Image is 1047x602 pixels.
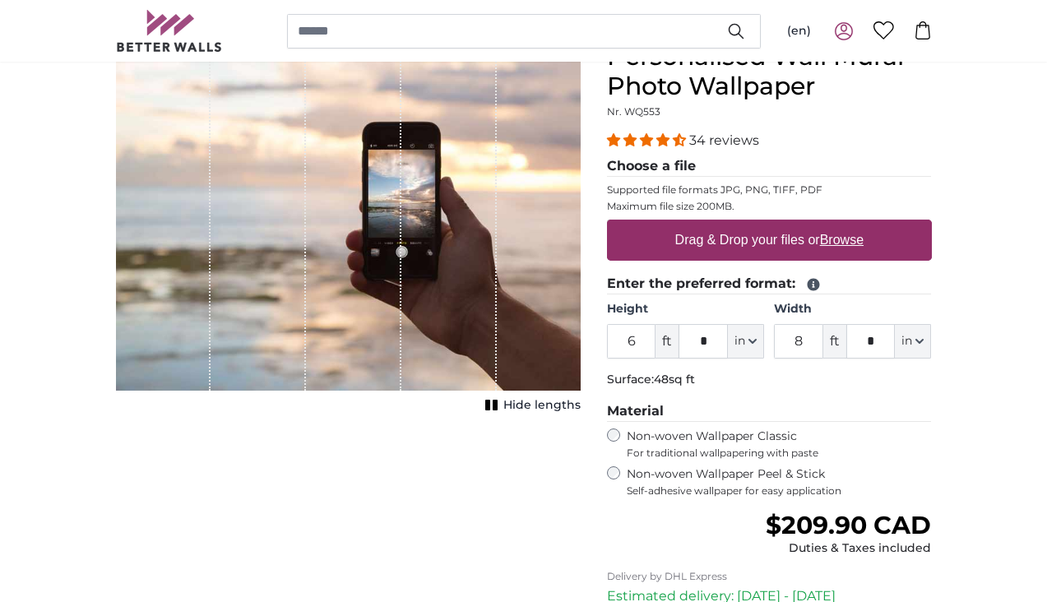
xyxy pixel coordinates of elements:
span: 4.32 stars [607,132,689,148]
p: Delivery by DHL Express [607,570,932,583]
span: 34 reviews [689,132,759,148]
span: Nr. WQ553 [607,105,660,118]
div: 1 of 1 [116,42,581,417]
div: Duties & Taxes included [766,540,931,557]
span: 48sq ft [654,372,695,387]
span: $209.90 CAD [766,510,931,540]
p: Supported file formats JPG, PNG, TIFF, PDF [607,183,932,197]
span: Hide lengths [503,397,581,414]
span: Self-adhesive wallpaper for easy application [627,484,932,498]
legend: Choose a file [607,156,932,177]
label: Height [607,301,764,317]
label: Non-woven Wallpaper Peel & Stick [627,466,932,498]
legend: Enter the preferred format: [607,274,932,294]
span: in [901,333,912,350]
label: Non-woven Wallpaper Classic [627,428,932,460]
span: For traditional wallpapering with paste [627,447,932,460]
h1: Personalised Wall Mural Photo Wallpaper [607,42,932,101]
label: Width [774,301,931,317]
u: Browse [820,233,864,247]
span: ft [823,324,846,359]
span: in [734,333,745,350]
p: Surface: [607,372,932,388]
span: ft [656,324,679,359]
label: Drag & Drop your files or [668,224,869,257]
button: in [895,324,931,359]
button: (en) [774,16,824,46]
legend: Material [607,401,932,422]
img: Betterwalls [116,10,223,52]
p: Maximum file size 200MB. [607,200,932,213]
button: in [728,324,764,359]
button: Hide lengths [480,394,581,417]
